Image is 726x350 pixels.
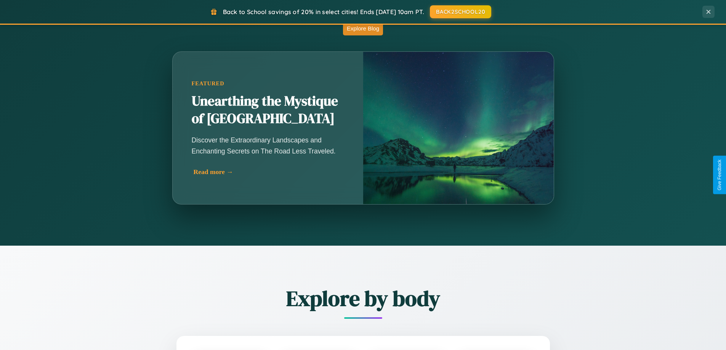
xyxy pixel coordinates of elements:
[194,168,346,176] div: Read more →
[717,160,722,190] div: Give Feedback
[430,5,491,18] button: BACK2SCHOOL20
[192,80,344,87] div: Featured
[135,284,592,313] h2: Explore by body
[223,8,424,16] span: Back to School savings of 20% in select cities! Ends [DATE] 10am PT.
[343,21,383,35] button: Explore Blog
[192,93,344,128] h2: Unearthing the Mystique of [GEOGRAPHIC_DATA]
[192,135,344,156] p: Discover the Extraordinary Landscapes and Enchanting Secrets on The Road Less Traveled.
